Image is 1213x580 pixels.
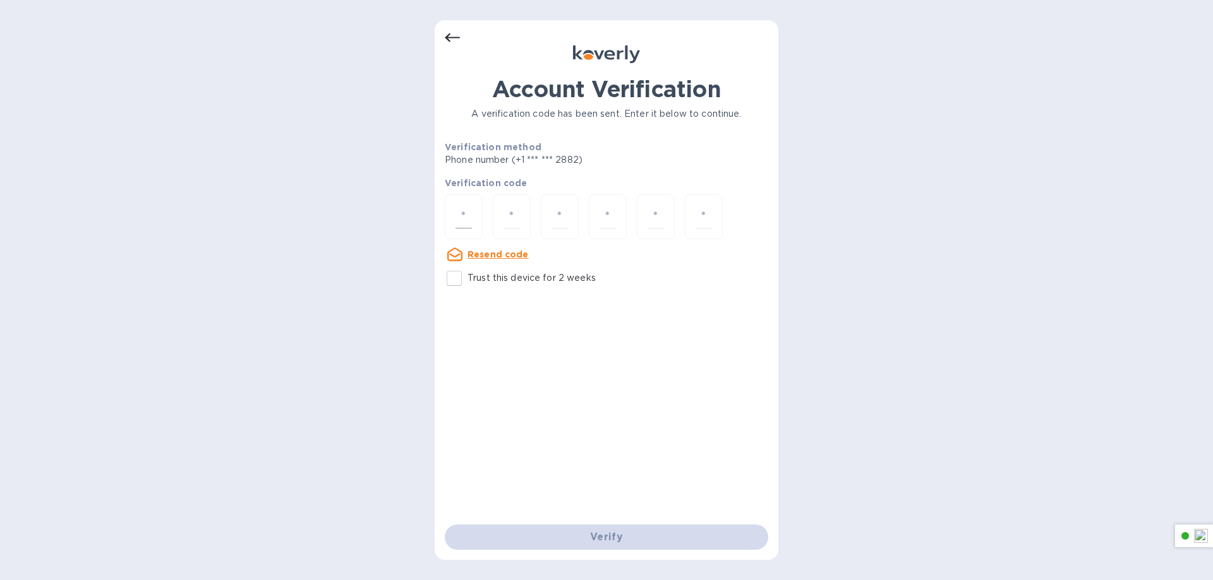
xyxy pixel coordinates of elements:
u: Resend code [468,249,529,259]
p: Verification code [445,177,768,189]
h1: Account Verification [445,76,768,102]
p: Trust this device for 2 weeks [468,271,596,285]
b: Verification method [445,142,541,152]
p: Phone number (+1 *** *** 2882) [445,153,679,167]
p: A verification code has been sent. Enter it below to continue. [445,107,768,121]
